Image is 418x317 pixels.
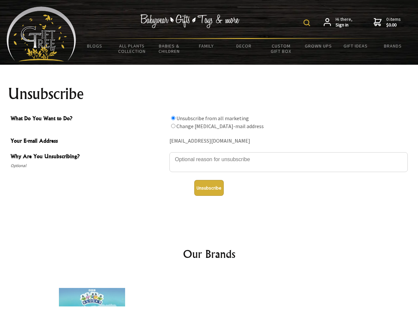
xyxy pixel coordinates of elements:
a: Custom Gift Box [262,39,300,58]
a: Hi there,Sign in [324,17,352,28]
a: Grown Ups [300,39,337,53]
div: [EMAIL_ADDRESS][DOMAIN_NAME] [169,136,408,146]
span: Hi there, [336,17,352,28]
img: Babywear - Gifts - Toys & more [140,14,240,28]
strong: Sign in [336,22,352,28]
span: Optional [11,162,166,170]
a: Family [188,39,225,53]
h1: Unsubscribe [8,86,410,102]
label: Change [MEDICAL_DATA]-mail address [176,123,264,129]
span: Your E-mail Address [11,137,166,146]
a: Brands [374,39,412,53]
textarea: Why Are You Unsubscribing? [169,152,408,172]
a: BLOGS [76,39,114,53]
strong: $0.00 [386,22,401,28]
label: Unsubscribe from all marketing [176,115,249,122]
a: All Plants Collection [114,39,151,58]
a: Gift Ideas [337,39,374,53]
span: Why Are You Unsubscribing? [11,152,166,162]
img: Babyware - Gifts - Toys and more... [7,7,76,61]
span: 0 items [386,16,401,28]
a: Babies & Children [151,39,188,58]
input: What Do You Want to Do? [171,116,175,120]
span: What Do You Want to Do? [11,114,166,124]
button: Unsubscribe [194,180,224,196]
h2: Our Brands [13,246,405,262]
input: What Do You Want to Do? [171,124,175,128]
img: product search [303,19,310,26]
a: 0 items$0.00 [374,17,401,28]
a: Decor [225,39,262,53]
